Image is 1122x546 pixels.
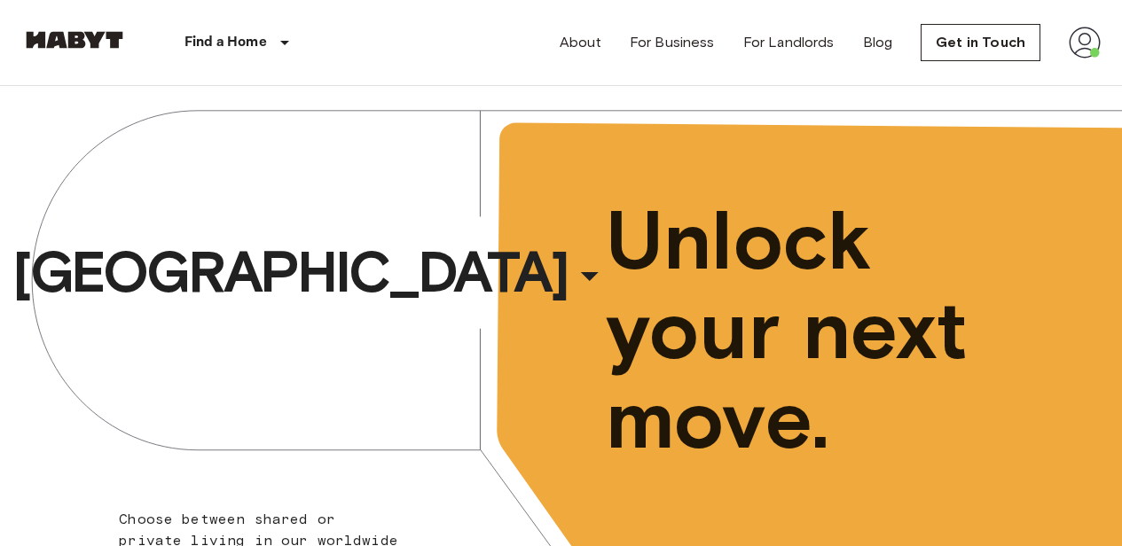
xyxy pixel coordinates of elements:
button: [GEOGRAPHIC_DATA] [5,231,617,313]
a: Blog [863,32,893,53]
a: About [560,32,601,53]
img: Habyt [21,31,128,49]
img: avatar [1069,27,1101,58]
a: For Landlords [743,32,835,53]
a: Get in Touch [921,24,1040,61]
span: Unlock your next move. [606,196,1055,465]
span: [GEOGRAPHIC_DATA] [12,237,568,308]
a: For Business [630,32,715,53]
p: Find a Home [184,32,267,53]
